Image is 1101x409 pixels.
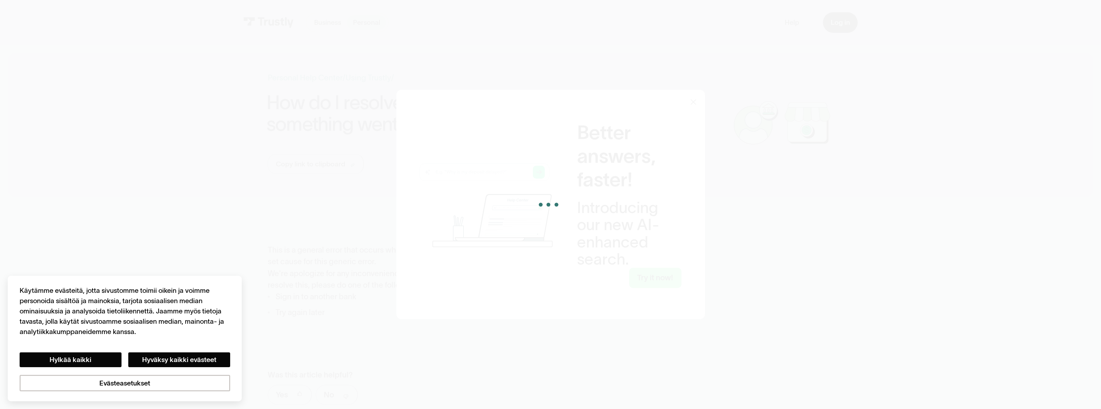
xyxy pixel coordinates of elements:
[20,285,230,337] div: Käytämme evästeitä, jotta sivustomme toimii oikein ja voimme personoida sisältöä ja mainoksia, ta...
[20,375,230,391] button: Evästeasetukset
[20,352,122,367] button: Hylkää kaikki
[20,285,230,391] div: Yksityisyys
[8,276,242,401] div: Cookie banner
[128,352,230,367] button: Hyväksy kaikki evästeet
